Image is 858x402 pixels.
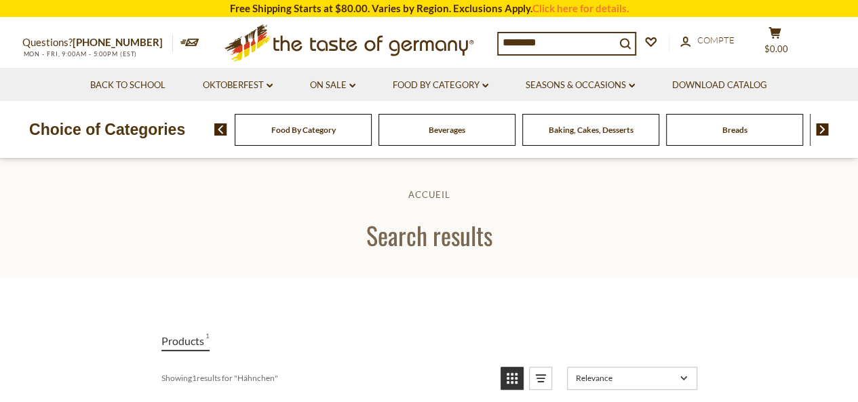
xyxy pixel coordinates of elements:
[680,33,735,48] a: Compte
[22,50,138,58] span: MON - FRI, 9:00AM - 5:00PM (EST)
[203,78,273,93] a: Oktoberfest
[271,125,336,135] a: Food By Category
[576,373,676,383] span: Relevance
[206,331,210,350] span: 1
[192,373,197,383] b: 1
[672,78,767,93] a: Download Catalog
[429,125,465,135] a: Beverages
[90,78,165,93] a: Back to School
[408,189,450,200] a: Accueil
[816,123,829,136] img: next arrow
[764,43,788,54] span: $0.00
[22,34,173,52] p: Questions?
[532,2,629,14] a: Click here for details.
[161,331,210,351] a: View Products Tab
[529,367,552,390] a: View list mode
[214,123,227,136] img: previous arrow
[161,367,490,390] div: Showing results for " "
[697,35,735,45] span: Compte
[722,125,747,135] a: Breads
[501,367,524,390] a: View grid mode
[42,220,816,250] h1: Search results
[549,125,633,135] a: Baking, Cakes, Desserts
[310,78,355,93] a: On Sale
[73,36,163,48] a: [PHONE_NUMBER]
[755,26,796,60] button: $0.00
[567,367,697,390] a: Sort options
[393,78,488,93] a: Food By Category
[526,78,635,93] a: Seasons & Occasions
